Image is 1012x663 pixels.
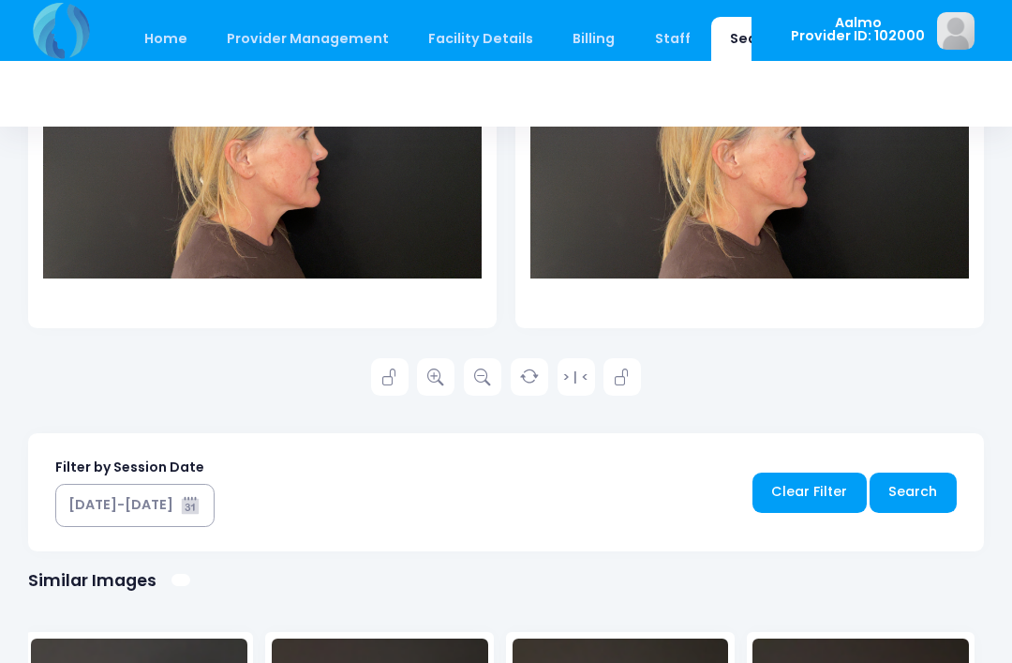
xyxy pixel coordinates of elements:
img: image [937,12,975,50]
a: Home [126,17,205,61]
a: Staff [636,17,708,61]
label: Filter by Session Date [55,458,204,477]
h1: Similar Images [28,570,156,590]
a: Search [711,17,798,61]
a: Clear Filter [752,473,867,513]
a: > | < [558,358,595,396]
a: Billing [555,17,633,61]
span: Aalmo Provider ID: 102000 [791,16,925,43]
a: Search [870,473,957,513]
a: Provider Management [208,17,407,61]
img: compare-img2 [530,32,969,279]
div: [DATE]-[DATE] [68,495,173,515]
a: Facility Details [410,17,552,61]
img: compare-img1 [43,32,482,279]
